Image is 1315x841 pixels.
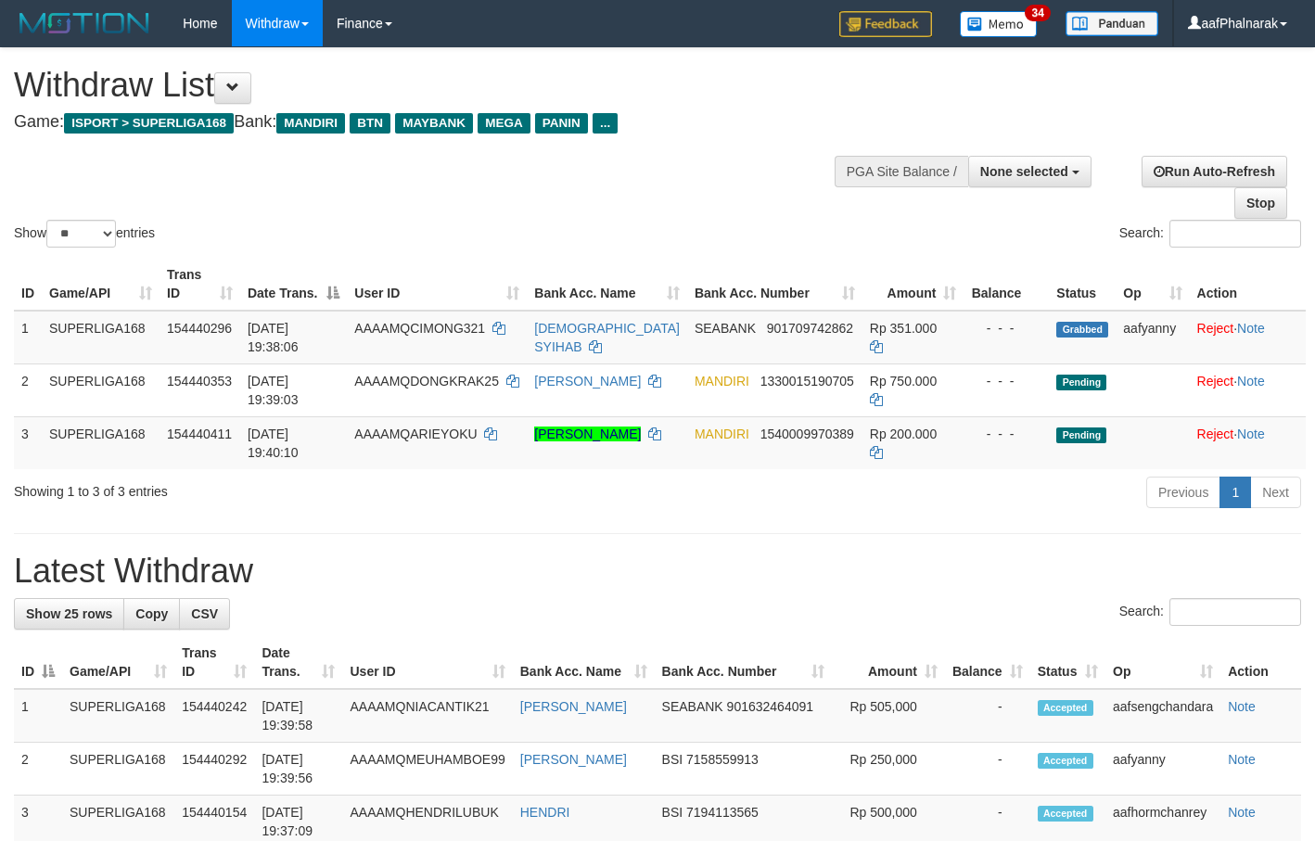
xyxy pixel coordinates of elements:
td: 3 [14,416,42,469]
span: Copy 7194113565 to clipboard [686,805,759,820]
span: Copy [135,606,168,621]
span: AAAAMQDONGKRAK25 [354,374,499,389]
a: Copy [123,598,180,630]
td: Rp 250,000 [832,743,945,796]
a: Next [1250,477,1301,508]
span: [DATE] 19:40:10 [248,427,299,460]
span: PANIN [535,113,588,134]
span: Accepted [1038,753,1093,769]
span: CSV [191,606,218,621]
th: Trans ID: activate to sort column ascending [174,636,254,689]
a: HENDRI [520,805,570,820]
span: ... [593,113,618,134]
span: [DATE] 19:39:03 [248,374,299,407]
td: SUPERLIGA168 [42,363,160,416]
th: ID: activate to sort column descending [14,636,62,689]
a: [PERSON_NAME] [520,752,627,767]
span: SEABANK [662,699,723,714]
span: BSI [662,805,683,820]
th: Balance: activate to sort column ascending [945,636,1030,689]
a: Note [1228,805,1256,820]
div: - - - [971,372,1041,390]
h1: Latest Withdraw [14,553,1301,590]
td: aafyanny [1105,743,1220,796]
span: ISPORT > SUPERLIGA168 [64,113,234,134]
span: AAAAMQARIEYOKU [354,427,477,441]
span: AAAAMQCIMONG321 [354,321,485,336]
a: Run Auto-Refresh [1142,156,1287,187]
img: Button%20Memo.svg [960,11,1038,37]
a: Stop [1234,187,1287,219]
div: - - - [971,425,1041,443]
th: Bank Acc. Name: activate to sort column ascending [527,258,687,311]
a: [PERSON_NAME] [534,374,641,389]
h4: Game: Bank: [14,113,858,132]
th: Amount: activate to sort column ascending [862,258,964,311]
td: · [1190,363,1306,416]
td: Rp 505,000 [832,689,945,743]
span: Pending [1056,427,1106,443]
th: Action [1190,258,1306,311]
td: AAAAMQMEUHAMBOE99 [342,743,512,796]
span: Copy 7158559913 to clipboard [686,752,759,767]
span: 34 [1025,5,1050,21]
td: 1 [14,311,42,364]
span: MANDIRI [695,427,749,441]
td: · [1190,416,1306,469]
span: Copy 1540009970389 to clipboard [760,427,854,441]
input: Search: [1169,220,1301,248]
th: Action [1220,636,1301,689]
span: Rp 200.000 [870,427,937,441]
span: MANDIRI [276,113,345,134]
a: Reject [1197,374,1234,389]
img: panduan.png [1066,11,1158,36]
select: Showentries [46,220,116,248]
th: Status [1049,258,1116,311]
label: Show entries [14,220,155,248]
span: [DATE] 19:38:06 [248,321,299,354]
td: 1 [14,689,62,743]
th: ID [14,258,42,311]
span: SEABANK [695,321,756,336]
th: Bank Acc. Name: activate to sort column ascending [513,636,655,689]
input: Search: [1169,598,1301,626]
span: Accepted [1038,700,1093,716]
span: BTN [350,113,390,134]
th: Status: activate to sort column ascending [1030,636,1105,689]
a: CSV [179,598,230,630]
th: Amount: activate to sort column ascending [832,636,945,689]
span: Grabbed [1056,322,1108,338]
th: User ID: activate to sort column ascending [342,636,512,689]
td: - [945,689,1030,743]
h1: Withdraw List [14,67,858,104]
td: 154440242 [174,689,254,743]
td: · [1190,311,1306,364]
th: Op: activate to sort column ascending [1105,636,1220,689]
th: Game/API: activate to sort column ascending [62,636,174,689]
th: Op: activate to sort column ascending [1116,258,1189,311]
td: [DATE] 19:39:56 [254,743,342,796]
th: Balance [964,258,1049,311]
img: Feedback.jpg [839,11,932,37]
img: MOTION_logo.png [14,9,155,37]
span: MAYBANK [395,113,473,134]
a: 1 [1219,477,1251,508]
div: - - - [971,319,1041,338]
a: Note [1237,374,1265,389]
td: AAAAMQNIACANTIK21 [342,689,512,743]
span: Rp 750.000 [870,374,937,389]
div: Showing 1 to 3 of 3 entries [14,475,534,501]
span: Show 25 rows [26,606,112,621]
span: Accepted [1038,806,1093,822]
td: 154440292 [174,743,254,796]
span: 154440411 [167,427,232,441]
span: Rp 351.000 [870,321,937,336]
label: Search: [1119,598,1301,626]
label: Search: [1119,220,1301,248]
td: SUPERLIGA168 [62,689,174,743]
td: aafyanny [1116,311,1189,364]
span: MANDIRI [695,374,749,389]
td: - [945,743,1030,796]
th: Bank Acc. Number: activate to sort column ascending [687,258,862,311]
div: PGA Site Balance / [835,156,968,187]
